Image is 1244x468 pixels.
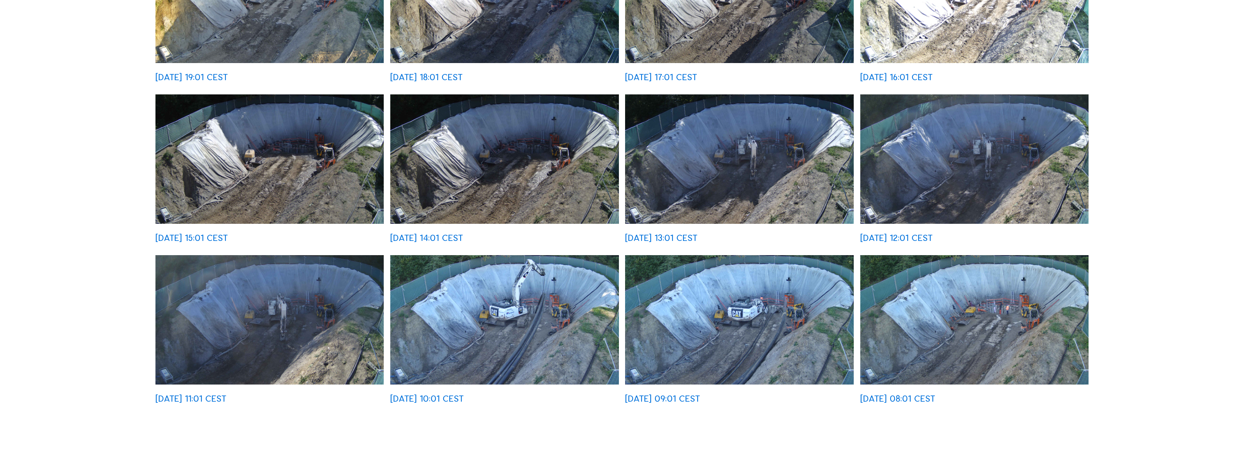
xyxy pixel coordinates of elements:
[390,255,619,385] img: image_53037475
[625,394,700,403] div: [DATE] 09:01 CEST
[625,94,853,224] img: image_53039153
[155,255,384,385] img: image_53038012
[625,73,697,82] div: [DATE] 17:01 CEST
[860,255,1089,385] img: image_53036374
[390,394,464,403] div: [DATE] 10:01 CEST
[860,73,933,82] div: [DATE] 16:01 CEST
[625,233,698,242] div: [DATE] 13:01 CEST
[860,394,935,403] div: [DATE] 08:01 CEST
[390,73,463,82] div: [DATE] 18:01 CEST
[390,94,619,224] img: image_53039695
[860,94,1089,224] img: image_53038580
[390,233,463,242] div: [DATE] 14:01 CEST
[860,233,933,242] div: [DATE] 12:01 CEST
[625,255,853,385] img: image_53036917
[155,73,228,82] div: [DATE] 19:01 CEST
[155,233,228,242] div: [DATE] 15:01 CEST
[155,394,226,403] div: [DATE] 11:01 CEST
[155,94,384,224] img: image_53040230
